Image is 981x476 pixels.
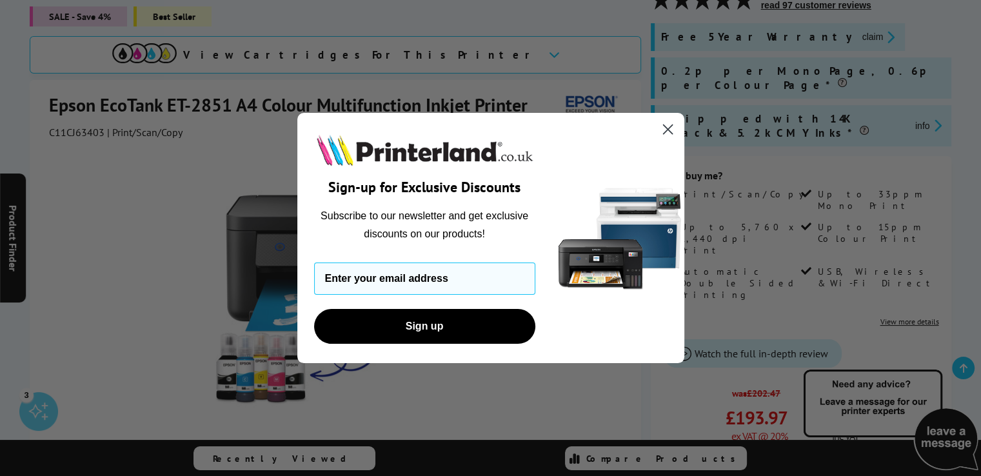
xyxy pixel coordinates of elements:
input: Enter your email address [314,263,535,295]
span: Subscribe to our newsletter and get exclusive discounts on our products! [321,210,528,239]
span: Sign-up for Exclusive Discounts [328,178,520,196]
img: Printerland.co.uk [314,132,535,168]
img: 5290a21f-4df8-4860-95f4-ea1e8d0e8904.png [555,113,684,364]
button: Sign up [314,309,535,344]
button: Close dialog [657,118,679,141]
